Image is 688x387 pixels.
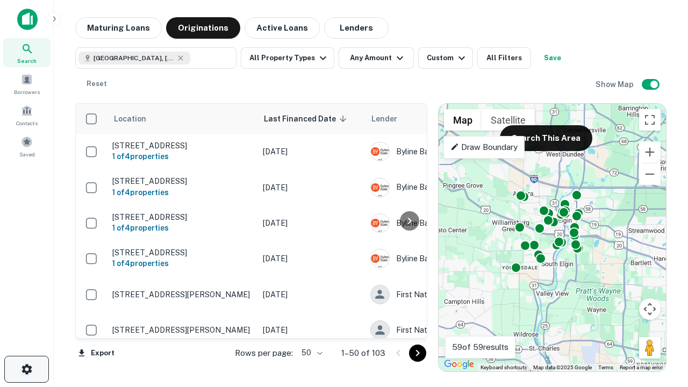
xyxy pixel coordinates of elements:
a: Borrowers [3,69,51,98]
div: Byline Bank [370,178,532,197]
a: Report a map error [620,364,663,370]
p: [STREET_ADDRESS] [112,212,252,222]
p: [DATE] [263,289,360,300]
p: [DATE] [263,217,360,229]
p: [STREET_ADDRESS] [112,248,252,257]
button: Zoom in [639,141,661,163]
p: 59 of 59 results [452,341,508,354]
h6: Show Map [596,78,635,90]
button: Keyboard shortcuts [481,364,527,371]
span: Search [17,56,37,65]
a: Contacts [3,101,51,130]
button: Go to next page [409,345,426,362]
p: [STREET_ADDRESS] [112,141,252,150]
button: All Property Types [241,47,334,69]
button: Active Loans [245,17,320,39]
button: Show satellite imagery [482,109,535,131]
img: picture [371,214,389,232]
span: Contacts [16,119,38,127]
h6: 1 of 4 properties [112,150,252,162]
span: Borrowers [14,88,40,96]
button: Toggle fullscreen view [639,109,661,131]
span: Location [113,112,160,125]
button: Lenders [324,17,389,39]
span: Map data ©2025 Google [533,364,592,370]
img: picture [371,142,389,161]
p: [DATE] [263,146,360,157]
div: First Nations Bank [370,285,532,304]
div: Byline Bank [370,213,532,233]
p: [DATE] [263,182,360,193]
p: [DATE] [263,253,360,264]
th: Last Financed Date [257,104,365,134]
p: Draw Boundary [450,141,518,154]
a: Saved [3,132,51,161]
div: Byline Bank [370,142,532,161]
img: capitalize-icon.png [17,9,38,30]
img: picture [371,178,389,197]
button: Search This Area [500,125,592,151]
img: picture [371,249,389,268]
img: Google [441,357,477,371]
button: Export [75,345,117,361]
h6: 1 of 4 properties [112,222,252,234]
p: [STREET_ADDRESS][PERSON_NAME] [112,325,252,335]
div: Byline Bank [370,249,532,268]
th: Location [107,104,257,134]
div: Custom [427,52,468,64]
button: Save your search to get updates of matches that match your search criteria. [535,47,570,69]
p: [DATE] [263,324,360,336]
button: Maturing Loans [75,17,162,39]
button: Map camera controls [639,298,661,320]
a: Terms (opens in new tab) [598,364,613,370]
button: All Filters [477,47,531,69]
span: Lender [371,112,397,125]
p: Rows per page: [235,347,293,360]
p: [STREET_ADDRESS] [112,176,252,186]
div: 0 0 [439,104,666,371]
th: Lender [365,104,537,134]
span: Saved [19,150,35,159]
a: Search [3,38,51,67]
iframe: Chat Widget [634,301,688,353]
span: [GEOGRAPHIC_DATA], [GEOGRAPHIC_DATA] [94,53,174,63]
span: Last Financed Date [264,112,350,125]
a: Open this area in Google Maps (opens a new window) [441,357,477,371]
button: Zoom out [639,163,661,185]
h6: 1 of 4 properties [112,187,252,198]
h6: 1 of 4 properties [112,257,252,269]
p: [STREET_ADDRESS][PERSON_NAME] [112,290,252,299]
div: First Nations Bank [370,320,532,340]
button: Custom [418,47,473,69]
button: Originations [166,17,240,39]
button: Show street map [444,109,482,131]
p: 1–50 of 103 [341,347,385,360]
div: 50 [297,345,324,361]
button: Reset [80,73,114,95]
button: Any Amount [339,47,414,69]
